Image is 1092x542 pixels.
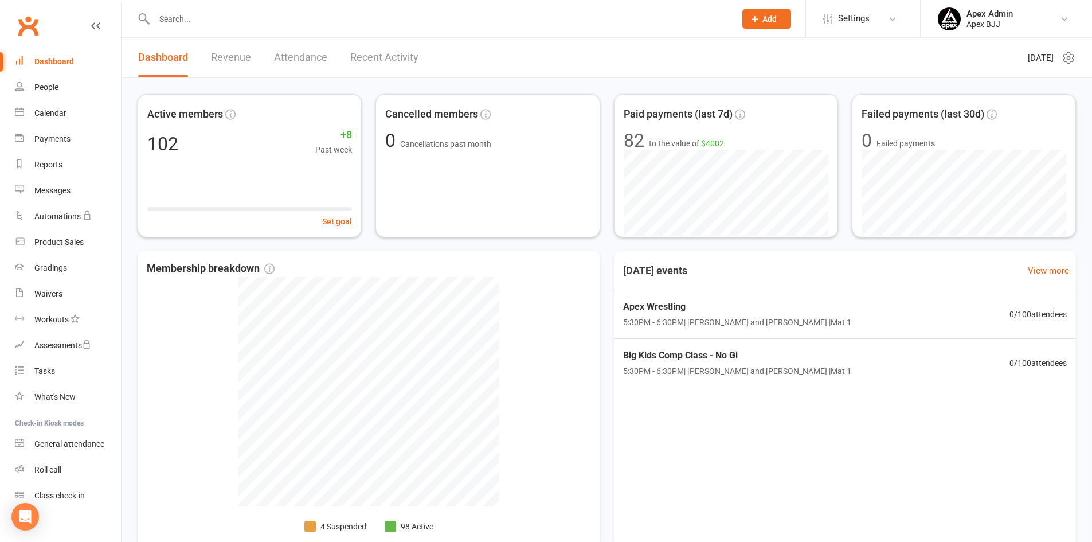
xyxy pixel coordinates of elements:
span: 0 / 100 attendees [1009,357,1067,369]
span: 0 / 100 attendees [1009,308,1067,321]
div: 82 [624,131,644,150]
button: Set goal [322,215,352,228]
a: Recent Activity [350,38,418,77]
span: Add [762,14,777,24]
span: 5:30PM - 6:30PM | [PERSON_NAME] and [PERSON_NAME] | Mat 1 [623,316,851,329]
a: Reports [15,152,121,178]
a: Class kiosk mode [15,483,121,509]
a: People [15,75,121,100]
span: Cancellations past month [400,139,491,149]
div: Open Intercom Messenger [11,503,39,531]
div: Apex BJJ [966,19,1013,29]
span: Membership breakdown [147,260,275,277]
input: Search... [151,11,727,27]
span: Apex Wrestling [623,299,851,314]
div: Gradings [34,263,67,272]
div: Payments [34,134,71,143]
div: Apex Admin [966,9,1013,19]
div: Assessments [34,341,91,350]
span: Cancelled members [385,106,478,123]
a: Assessments [15,333,121,358]
span: Past week [315,143,352,156]
a: Dashboard [15,49,121,75]
a: Roll call [15,457,121,483]
div: Reports [34,160,62,169]
a: Attendance [274,38,327,77]
li: 4 Suspended [304,520,366,533]
a: Product Sales [15,229,121,255]
a: Gradings [15,255,121,281]
a: View more [1028,264,1069,278]
div: General attendance [34,439,104,449]
a: Clubworx [14,11,42,40]
a: Dashboard [138,38,188,77]
div: Waivers [34,289,62,298]
span: Settings [838,6,870,32]
div: Calendar [34,108,66,118]
div: 0 [862,131,872,150]
a: Automations [15,204,121,229]
a: Tasks [15,358,121,384]
span: +8 [315,127,352,143]
div: Automations [34,212,81,221]
span: Active members [147,106,223,123]
a: What's New [15,384,121,410]
div: Class check-in [34,491,85,500]
li: 98 Active [385,520,433,533]
div: What's New [34,392,76,401]
a: Calendar [15,100,121,126]
div: Tasks [34,366,55,376]
a: Waivers [15,281,121,307]
span: Big Kids Comp Class - No Gi [623,348,851,363]
a: Workouts [15,307,121,333]
a: General attendance kiosk mode [15,431,121,457]
div: Roll call [34,465,61,474]
span: Failed payments (last 30d) [862,106,984,123]
span: Failed payments [876,137,935,150]
a: Revenue [211,38,251,77]
div: 102 [147,135,178,153]
span: 0 [385,130,400,151]
div: Dashboard [34,57,74,66]
div: People [34,83,58,92]
div: Workouts [34,315,69,324]
div: Product Sales [34,237,84,247]
img: thumb_image1745496852.png [938,7,961,30]
span: Paid payments (last 7d) [624,106,733,123]
a: Messages [15,178,121,204]
a: Payments [15,126,121,152]
span: to the value of [649,137,724,150]
span: 5:30PM - 6:30PM | [PERSON_NAME] and [PERSON_NAME] | Mat 1 [623,365,851,377]
span: $4002 [701,139,724,148]
h3: [DATE] events [614,260,696,281]
button: Add [742,9,791,29]
span: [DATE] [1028,51,1054,65]
div: Messages [34,186,71,195]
